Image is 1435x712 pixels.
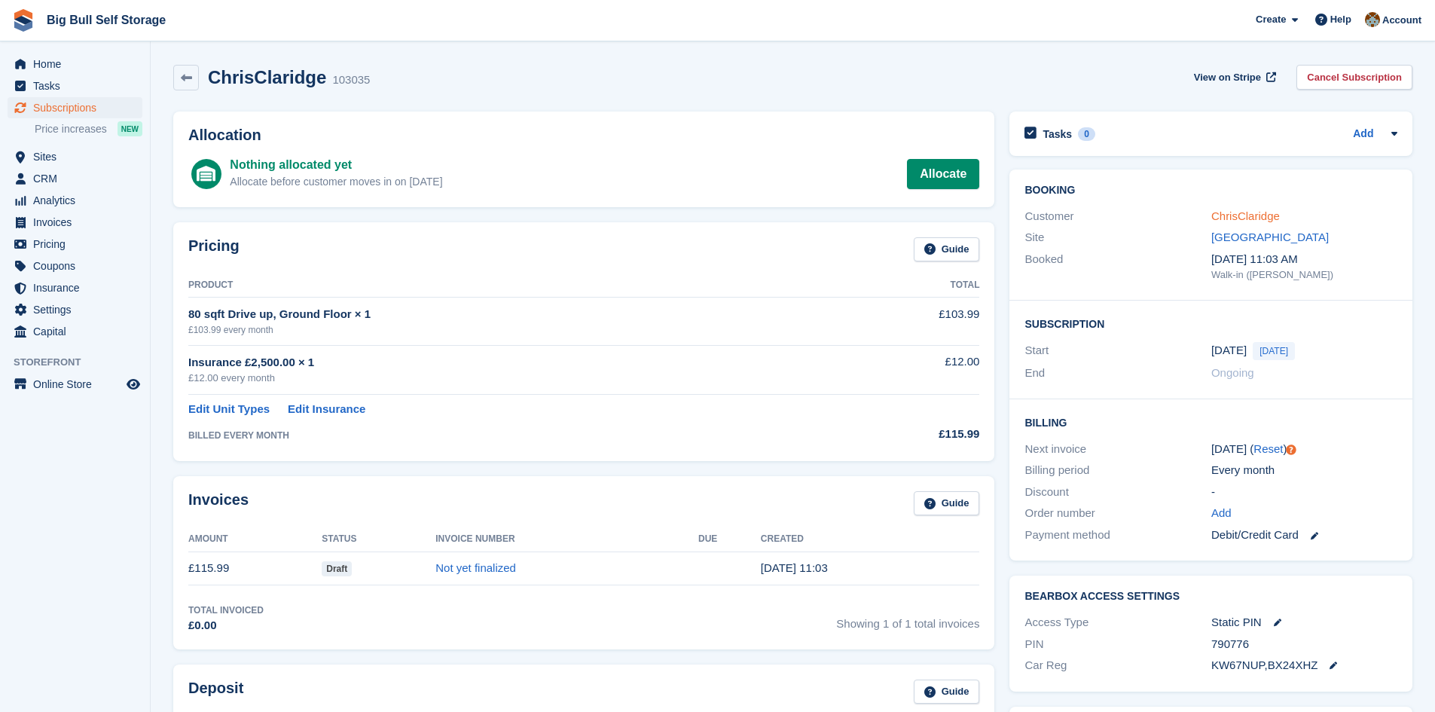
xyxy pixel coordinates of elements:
[1024,229,1211,246] div: Site
[1024,316,1397,331] h2: Subscription
[1211,342,1247,359] time: 2025-08-22 00:00:00 UTC
[698,527,761,552] th: Due
[33,277,124,298] span: Insurance
[1211,636,1397,653] div: 790776
[1211,484,1397,501] div: -
[835,273,979,298] th: Total
[8,53,142,75] a: menu
[1024,185,1397,197] h2: Booking
[188,273,835,298] th: Product
[188,527,322,552] th: Amount
[1024,527,1211,544] div: Payment method
[288,401,365,418] a: Edit Insurance
[1211,505,1232,522] a: Add
[33,75,124,96] span: Tasks
[1211,614,1397,631] div: Static PIN
[1211,251,1397,268] div: [DATE] 11:03 AM
[1211,441,1397,458] div: [DATE] ( )
[188,323,835,337] div: £103.99 every month
[1024,365,1211,382] div: End
[1365,12,1380,27] img: Mike Llewellen Palmer
[188,401,270,418] a: Edit Unit Types
[33,168,124,189] span: CRM
[8,299,142,320] a: menu
[1024,441,1211,458] div: Next invoice
[33,212,124,233] span: Invoices
[188,680,243,704] h2: Deposit
[761,561,828,574] time: 2025-08-22 10:03:38 UTC
[1211,209,1280,222] a: ChrisClaridge
[33,234,124,255] span: Pricing
[188,306,835,323] div: 80 sqft Drive up, Ground Floor × 1
[1353,126,1373,143] a: Add
[35,121,142,137] a: Price increases NEW
[188,604,264,617] div: Total Invoiced
[1024,414,1397,429] h2: Billing
[8,277,142,298] a: menu
[8,255,142,277] a: menu
[1211,527,1397,544] div: Debit/Credit Card
[35,122,107,136] span: Price increases
[230,156,442,174] div: Nothing allocated yet
[1024,208,1211,225] div: Customer
[835,298,979,345] td: £103.99
[1211,366,1254,379] span: Ongoing
[1256,12,1286,27] span: Create
[914,680,980,704] a: Guide
[1188,65,1279,90] a: View on Stripe
[8,321,142,342] a: menu
[1024,657,1211,674] div: Car Reg
[914,237,980,262] a: Guide
[435,561,516,574] a: Not yet finalized
[33,146,124,167] span: Sites
[332,72,370,89] div: 103035
[33,255,124,277] span: Coupons
[118,121,142,136] div: NEW
[1024,462,1211,479] div: Billing period
[1024,251,1211,283] div: Booked
[33,321,124,342] span: Capital
[1024,636,1211,653] div: PIN
[14,355,150,370] span: Storefront
[914,491,980,516] a: Guide
[1296,65,1412,90] a: Cancel Subscription
[1024,484,1211,501] div: Discount
[8,212,142,233] a: menu
[322,527,435,552] th: Status
[12,9,35,32] img: stora-icon-8386f47178a22dfd0bd8f6a31ec36ba5ce8667c1dd55bd0f319d3a0aa187defe.svg
[8,146,142,167] a: menu
[8,190,142,211] a: menu
[33,190,124,211] span: Analytics
[188,552,322,585] td: £115.99
[33,53,124,75] span: Home
[188,237,240,262] h2: Pricing
[8,97,142,118] a: menu
[1211,657,1397,674] div: KW67NUP,BX24XHZ
[1024,591,1397,603] h2: BearBox Access Settings
[41,8,172,32] a: Big Bull Self Storage
[8,374,142,395] a: menu
[230,174,442,190] div: Allocate before customer moves in on [DATE]
[1194,70,1261,85] span: View on Stripe
[1024,614,1211,631] div: Access Type
[1253,342,1295,360] span: [DATE]
[1211,462,1397,479] div: Every month
[188,429,835,442] div: BILLED EVERY MONTH
[835,345,979,394] td: £12.00
[33,374,124,395] span: Online Store
[33,299,124,320] span: Settings
[761,527,980,552] th: Created
[1024,505,1211,522] div: Order number
[188,127,979,144] h2: Allocation
[8,75,142,96] a: menu
[188,354,835,371] div: Insurance £2,500.00 × 1
[1253,442,1283,455] a: Reset
[1382,13,1421,28] span: Account
[1043,127,1072,141] h2: Tasks
[188,617,264,634] div: £0.00
[124,375,142,393] a: Preview store
[322,561,352,576] span: Draft
[208,67,326,87] h2: ChrisClaridge
[1211,267,1397,283] div: Walk-in ([PERSON_NAME])
[1078,127,1095,141] div: 0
